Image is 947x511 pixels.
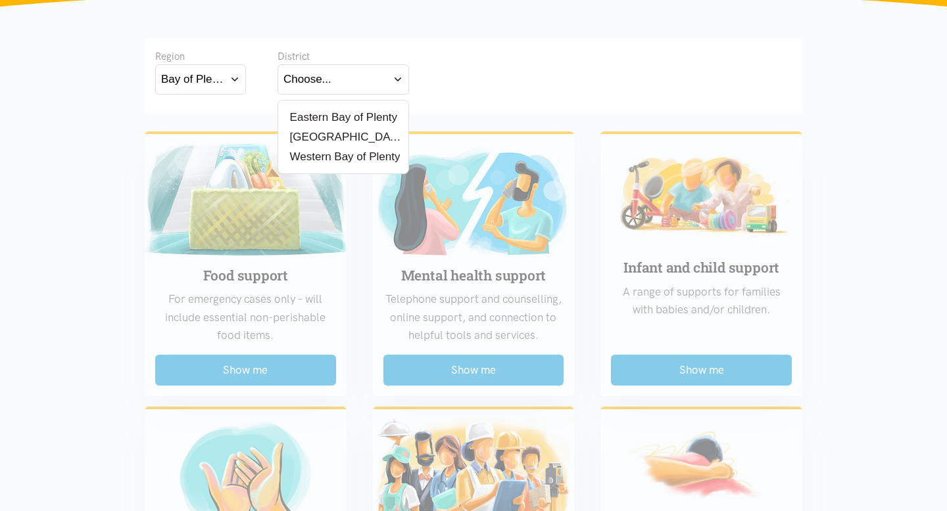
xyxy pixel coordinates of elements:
[155,64,246,94] button: Bay of Plenty
[161,70,224,88] div: Bay of Plenty
[283,129,403,145] label: [GEOGRAPHIC_DATA]
[278,49,409,64] div: District
[283,109,397,125] label: Eastern Bay of Plenty
[283,148,400,165] label: Western Bay of Plenty
[278,64,409,94] button: Choose...
[283,70,331,88] div: Choose...
[155,49,246,64] div: Region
